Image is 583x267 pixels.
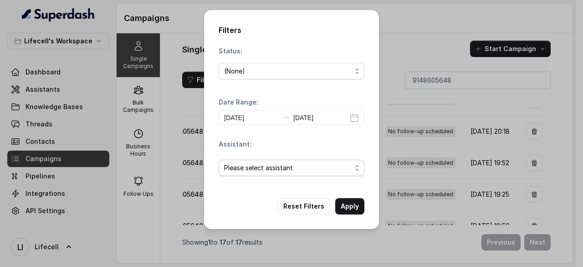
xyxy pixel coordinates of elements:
[219,98,258,107] p: Date Range:
[282,113,290,120] span: to
[335,198,364,215] button: Apply
[282,113,290,120] span: swap-right
[293,113,348,123] input: End date
[219,160,364,176] button: Please select assistant
[219,25,364,36] h2: Filters
[219,47,242,56] p: Status:
[219,140,251,149] p: Assistant:
[219,63,364,79] button: (None)
[224,113,279,123] input: Start date
[278,198,330,215] button: Reset Filters
[224,162,352,173] span: Please select assistant
[224,66,352,77] div: (None)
